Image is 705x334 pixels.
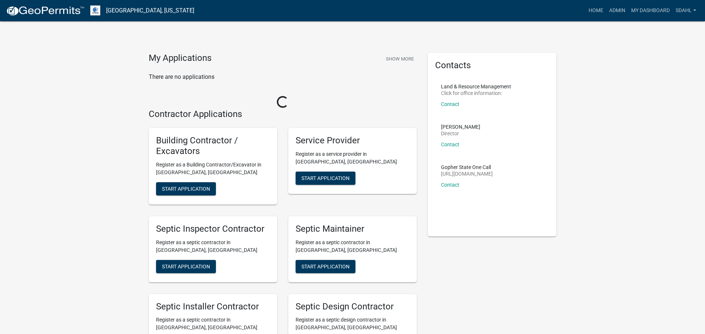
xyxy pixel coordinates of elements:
button: Start Application [156,182,216,195]
button: Show More [383,53,417,65]
img: Otter Tail County, Minnesota [90,5,100,15]
a: sdahl [673,4,699,18]
a: [GEOGRAPHIC_DATA], [US_STATE] [106,4,194,17]
a: My Dashboard [628,4,673,18]
span: Start Application [301,263,350,269]
h5: Building Contractor / Excavators [156,135,270,157]
a: Contact [441,101,459,107]
span: Start Application [162,263,210,269]
button: Start Application [296,260,355,273]
p: Register as a septic contractor in [GEOGRAPHIC_DATA], [GEOGRAPHIC_DATA] [156,239,270,254]
p: Register as a septic contractor in [GEOGRAPHIC_DATA], [GEOGRAPHIC_DATA] [296,239,409,254]
h5: Septic Inspector Contractor [156,224,270,234]
span: Start Application [301,175,350,181]
p: Land & Resource Management [441,84,511,89]
p: Gopher State One Call [441,165,493,170]
a: Contact [441,182,459,188]
h4: Contractor Applications [149,109,417,120]
p: Click for office information: [441,91,511,96]
button: Start Application [296,172,355,185]
span: Start Application [162,186,210,191]
button: Start Application [156,260,216,273]
h4: My Applications [149,53,211,64]
p: Register as a Building Contractor/Excavator in [GEOGRAPHIC_DATA], [GEOGRAPHIC_DATA] [156,161,270,176]
h5: Septic Maintainer [296,224,409,234]
p: Director [441,131,480,136]
a: Home [586,4,606,18]
h5: Septic Installer Contractor [156,301,270,312]
p: [PERSON_NAME] [441,124,480,129]
a: Contact [441,142,459,147]
p: Register as a septic design contractor in [GEOGRAPHIC_DATA], [GEOGRAPHIC_DATA] [296,316,409,331]
h5: Service Provider [296,135,409,146]
p: Register as a service provider in [GEOGRAPHIC_DATA], [GEOGRAPHIC_DATA] [296,150,409,166]
h5: Septic Design Contractor [296,301,409,312]
p: [URL][DOMAIN_NAME] [441,171,493,176]
h5: Contacts [435,60,549,71]
p: Register as a septic contractor in [GEOGRAPHIC_DATA], [GEOGRAPHIC_DATA] [156,316,270,331]
p: There are no applications [149,73,417,81]
a: Admin [606,4,628,18]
